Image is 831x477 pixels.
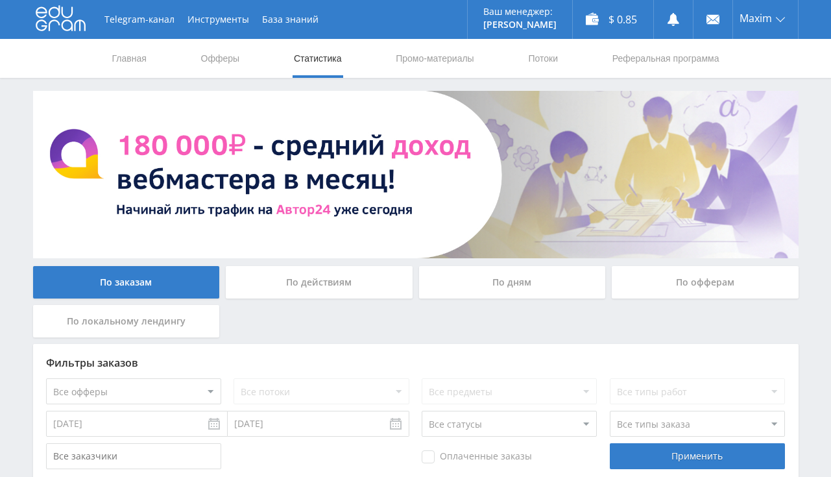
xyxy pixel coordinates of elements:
div: Применить [610,443,785,469]
a: Офферы [200,39,241,78]
a: Статистика [293,39,343,78]
div: По заказам [33,266,220,299]
div: По дням [419,266,606,299]
span: Maxim [740,13,772,23]
div: По офферам [612,266,799,299]
div: По локальному лендингу [33,305,220,337]
p: Ваш менеджер: [483,6,557,17]
a: Потоки [527,39,559,78]
div: По действиям [226,266,413,299]
a: Промо-материалы [394,39,475,78]
span: Оплаченные заказы [422,450,532,463]
div: Фильтры заказов [46,357,786,369]
p: [PERSON_NAME] [483,19,557,30]
input: Все заказчики [46,443,221,469]
a: Главная [111,39,148,78]
img: BannerAvtor24 [33,91,799,258]
a: Реферальная программа [611,39,721,78]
